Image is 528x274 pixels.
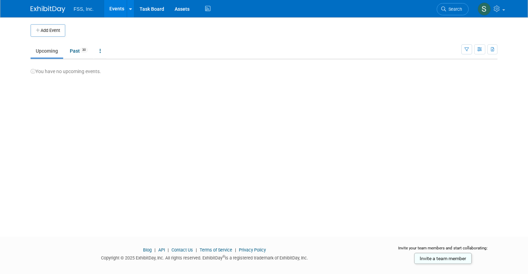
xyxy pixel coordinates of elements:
span: | [166,247,170,253]
a: Terms of Service [200,247,232,253]
a: API [158,247,165,253]
sup: ® [223,255,225,258]
img: ExhibitDay [31,6,65,13]
a: Past30 [65,44,93,58]
span: | [194,247,199,253]
span: | [153,247,157,253]
img: Scott Hodgin [478,2,491,16]
span: FSS, Inc. [74,6,94,12]
span: You have no upcoming events. [31,69,101,74]
a: Blog [143,247,152,253]
a: Invite a team member [414,253,472,264]
button: Add Event [31,24,65,37]
a: Privacy Policy [239,247,266,253]
span: | [233,247,238,253]
span: Search [446,7,462,12]
a: Upcoming [31,44,63,58]
a: Contact Us [171,247,193,253]
div: Invite your team members and start collaborating: [388,245,497,256]
div: Copyright © 2025 ExhibitDay, Inc. All rights reserved. ExhibitDay is a registered trademark of Ex... [31,253,378,261]
a: Search [437,3,469,15]
span: 30 [80,47,88,53]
